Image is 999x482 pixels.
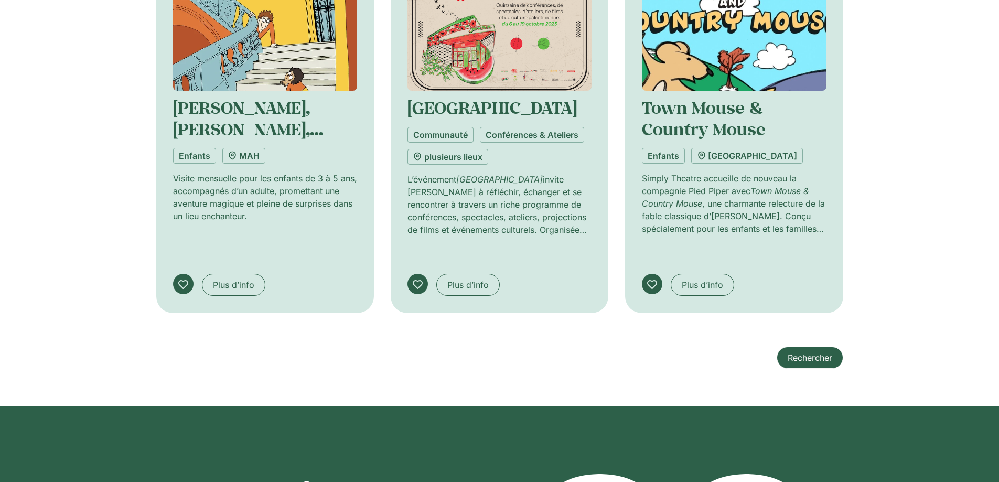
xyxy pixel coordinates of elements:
[642,186,809,209] em: Town Mouse & Country Mouse
[480,127,584,143] a: Conférences & Ateliers
[213,279,254,291] span: Plus d’info
[642,97,766,140] a: Town Mouse & Country Mouse
[173,172,357,222] p: Visite mensuelle pour les enfants de 3 à 5 ans, accompagnés d’un adulte, promettant une aventure ...
[447,279,489,291] span: Plus d’info
[456,174,543,185] em: [GEOGRAPHIC_DATA]
[173,148,216,164] a: Enfants
[173,97,323,161] a: [PERSON_NAME], [PERSON_NAME], rocher, 1, 2, 3
[788,351,832,364] span: Rechercher
[671,274,734,296] a: Plus d’info
[407,97,577,119] a: [GEOGRAPHIC_DATA]
[202,274,265,296] a: Plus d’info
[642,172,826,235] p: Simply Theatre accueille de nouveau la compagnie Pied Piper avec , une charmante relecture de la ...
[407,127,474,143] a: Communauté
[691,148,803,164] a: [GEOGRAPHIC_DATA]
[436,274,500,296] a: Plus d’info
[777,347,843,369] a: Rechercher
[222,148,265,164] a: MAH
[407,173,592,236] p: L’événement invite [PERSON_NAME] à réfléchir, échanger et se rencontrer à travers un riche progra...
[642,148,685,164] a: Enfants
[682,279,723,291] span: Plus d’info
